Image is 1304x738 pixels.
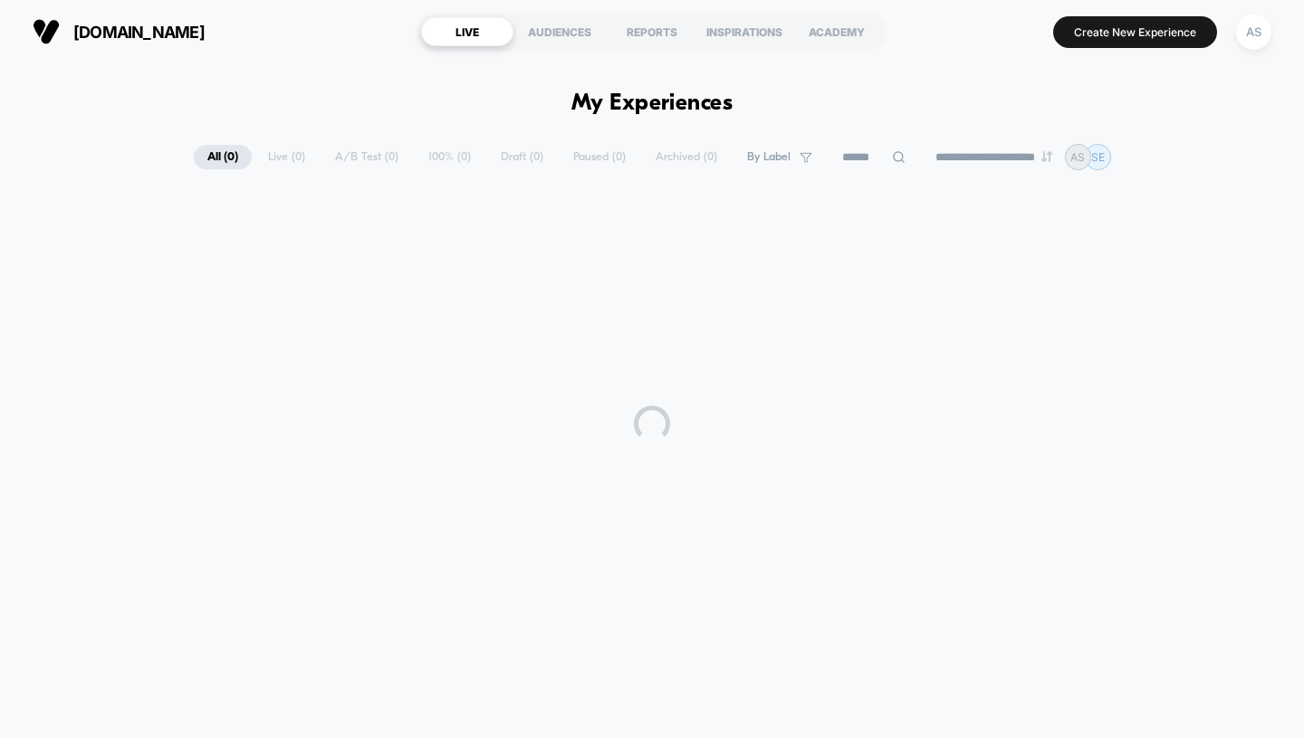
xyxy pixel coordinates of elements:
div: AUDIENCES [513,17,606,46]
button: [DOMAIN_NAME] [27,17,210,46]
img: end [1041,151,1052,162]
div: INSPIRATIONS [698,17,791,46]
img: Visually logo [33,18,60,45]
button: AS [1231,14,1277,51]
span: All ( 0 ) [194,145,252,169]
span: [DOMAIN_NAME] [73,23,205,42]
div: LIVE [421,17,513,46]
p: AS [1070,150,1085,164]
div: AS [1236,14,1271,50]
h1: My Experiences [571,91,733,117]
div: ACADEMY [791,17,883,46]
div: REPORTS [606,17,698,46]
span: By Label [747,150,791,164]
button: Create New Experience [1053,16,1217,48]
p: SE [1091,150,1105,164]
